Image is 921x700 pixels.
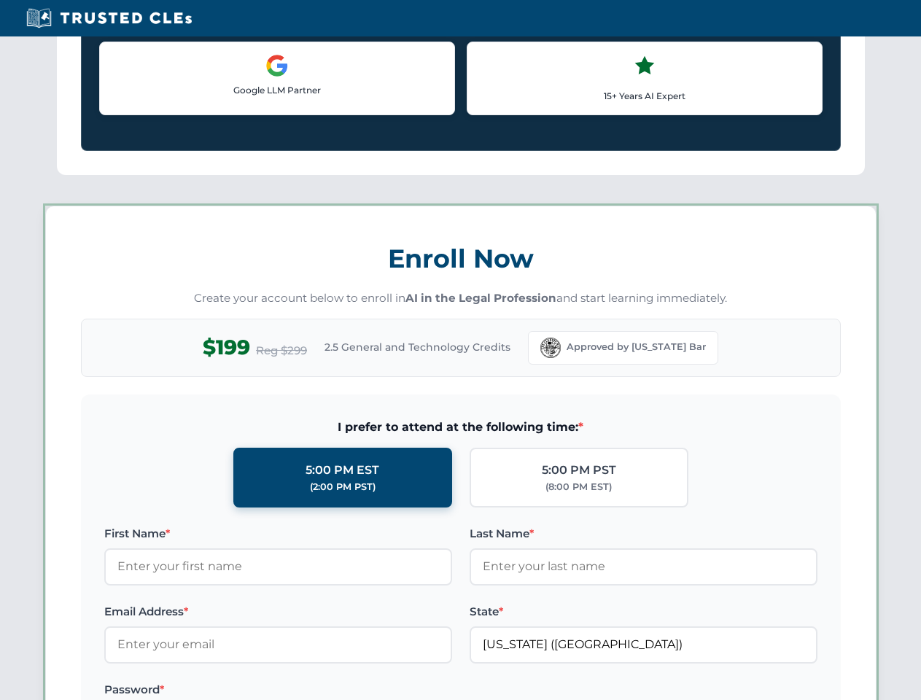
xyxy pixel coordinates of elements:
div: 5:00 PM EST [306,461,379,480]
img: Florida Bar [540,338,561,358]
p: 15+ Years AI Expert [479,89,810,103]
span: I prefer to attend at the following time: [104,418,817,437]
p: Create your account below to enroll in and start learning immediately. [81,290,841,307]
label: Password [104,681,452,699]
label: First Name [104,525,452,542]
img: Google [265,54,289,77]
label: Last Name [470,525,817,542]
img: Trusted CLEs [22,7,196,29]
input: Florida (FL) [470,626,817,663]
h3: Enroll Now [81,236,841,281]
input: Enter your email [104,626,452,663]
input: Enter your last name [470,548,817,585]
div: (2:00 PM PST) [310,480,376,494]
label: Email Address [104,603,452,621]
span: Reg $299 [256,342,307,359]
div: 5:00 PM PST [542,461,616,480]
label: State [470,603,817,621]
div: (8:00 PM EST) [545,480,612,494]
span: $199 [203,331,250,364]
p: Google LLM Partner [112,83,443,97]
strong: AI in the Legal Profession [405,291,556,305]
span: 2.5 General and Technology Credits [325,339,510,355]
span: Approved by [US_STATE] Bar [567,340,706,354]
input: Enter your first name [104,548,452,585]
